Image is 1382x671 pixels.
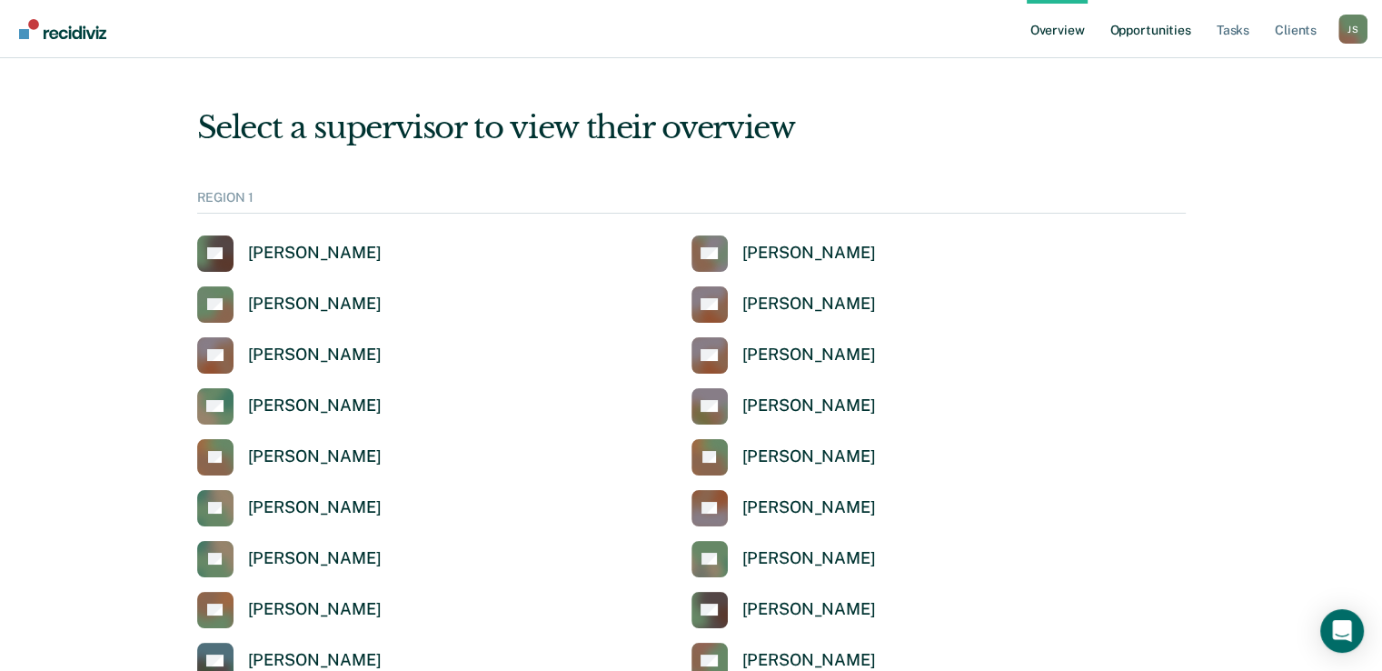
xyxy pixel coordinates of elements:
div: [PERSON_NAME] [742,599,876,620]
a: [PERSON_NAME] [691,490,876,526]
a: [PERSON_NAME] [691,337,876,374]
div: [PERSON_NAME] [248,650,382,671]
a: [PERSON_NAME] [197,337,382,374]
a: [PERSON_NAME] [197,541,382,577]
a: [PERSON_NAME] [197,286,382,323]
div: [PERSON_NAME] [248,497,382,518]
a: [PERSON_NAME] [197,490,382,526]
a: [PERSON_NAME] [197,439,382,476]
a: [PERSON_NAME] [691,541,876,577]
div: [PERSON_NAME] [742,446,876,467]
div: [PERSON_NAME] [742,650,876,671]
div: Open Intercom Messenger [1320,609,1364,653]
div: [PERSON_NAME] [248,345,382,366]
button: Profile dropdown button [1338,15,1367,44]
div: Select a supervisor to view their overview [197,109,1186,146]
div: [PERSON_NAME] [742,243,876,264]
a: [PERSON_NAME] [197,592,382,628]
div: [PERSON_NAME] [248,243,382,264]
a: [PERSON_NAME] [691,439,876,476]
div: REGION 1 [197,190,1186,214]
a: [PERSON_NAME] [691,286,876,323]
div: [PERSON_NAME] [248,548,382,569]
img: Recidiviz [19,19,106,39]
a: [PERSON_NAME] [197,235,382,272]
a: [PERSON_NAME] [691,235,876,272]
a: [PERSON_NAME] [691,592,876,628]
div: J S [1338,15,1367,44]
div: [PERSON_NAME] [248,294,382,315]
div: [PERSON_NAME] [248,599,382,620]
div: [PERSON_NAME] [742,396,876,416]
a: [PERSON_NAME] [691,388,876,425]
div: [PERSON_NAME] [742,497,876,518]
div: [PERSON_NAME] [742,294,876,315]
a: [PERSON_NAME] [197,388,382,425]
div: [PERSON_NAME] [248,446,382,467]
div: [PERSON_NAME] [248,396,382,416]
div: [PERSON_NAME] [742,345,876,366]
div: [PERSON_NAME] [742,548,876,569]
